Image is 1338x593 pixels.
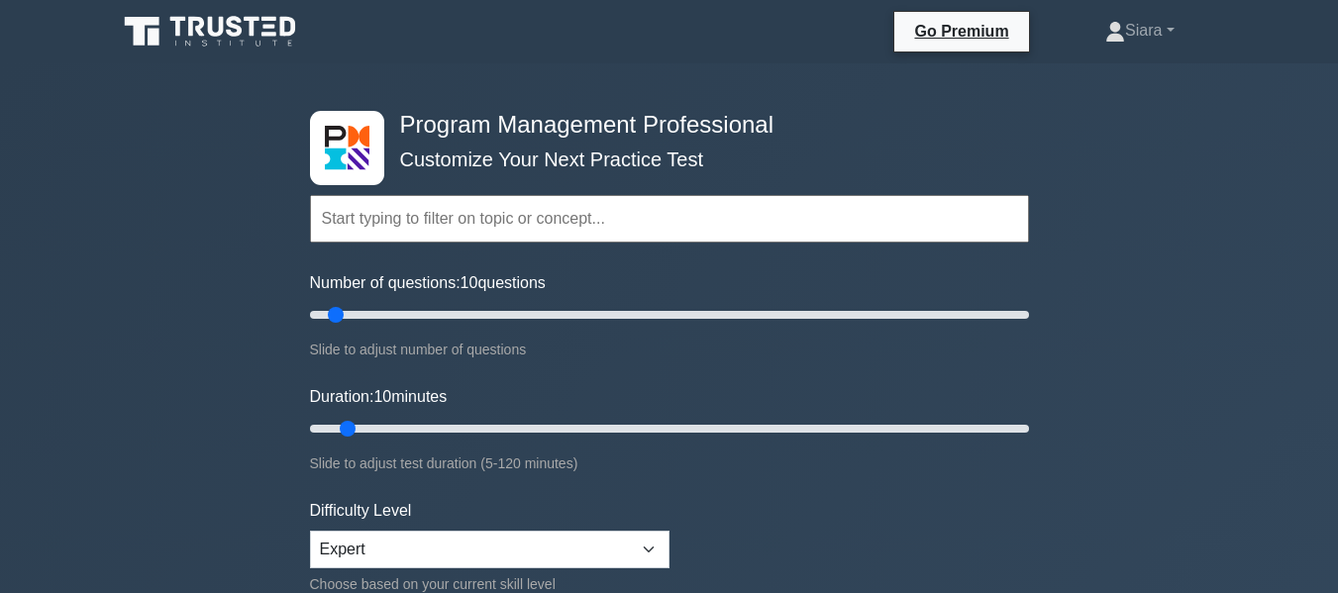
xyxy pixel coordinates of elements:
[310,451,1029,475] div: Slide to adjust test duration (5-120 minutes)
[461,274,478,291] span: 10
[392,111,932,140] h4: Program Management Professional
[310,195,1029,243] input: Start typing to filter on topic or concept...
[310,499,412,523] label: Difficulty Level
[310,338,1029,361] div: Slide to adjust number of questions
[373,388,391,405] span: 10
[1058,11,1221,50] a: Siara
[310,385,448,409] label: Duration: minutes
[310,271,546,295] label: Number of questions: questions
[902,19,1020,44] a: Go Premium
